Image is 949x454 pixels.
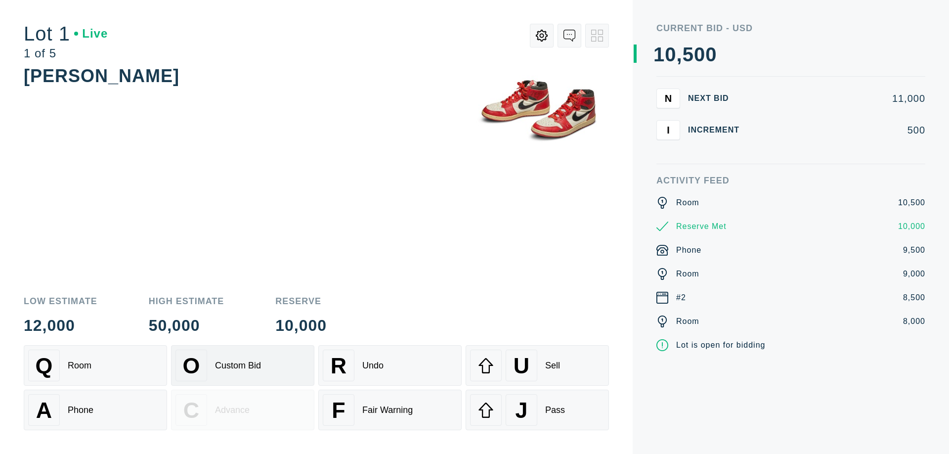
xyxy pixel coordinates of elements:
div: [PERSON_NAME] [24,66,179,86]
div: 10,000 [898,221,925,232]
div: #2 [676,292,686,304]
span: Q [36,353,53,378]
div: Reserve [275,297,327,306]
div: 8,000 [903,316,925,327]
div: 12,000 [24,318,97,333]
div: 0 [665,45,676,64]
span: O [183,353,200,378]
button: RUndo [318,345,462,386]
button: I [656,120,680,140]
span: R [331,353,346,378]
span: I [667,124,670,136]
div: Room [676,197,699,209]
span: F [332,398,345,423]
button: OCustom Bid [171,345,314,386]
div: Fair Warning [362,405,413,415]
div: 9,000 [903,268,925,280]
div: Low Estimate [24,297,97,306]
div: , [677,45,683,242]
button: N [656,89,680,108]
div: 5 [683,45,694,64]
span: N [665,92,672,104]
div: Increment [688,126,747,134]
div: Room [676,316,699,327]
div: Live [74,28,108,40]
div: Activity Feed [656,176,925,185]
div: 10,000 [275,318,327,333]
div: Sell [545,361,560,371]
div: Custom Bid [215,361,261,371]
button: QRoom [24,345,167,386]
div: Lot is open for bidding [676,339,765,351]
div: Next Bid [688,94,747,102]
button: APhone [24,390,167,430]
span: U [514,353,529,378]
div: 1 of 5 [24,47,108,59]
div: 11,000 [755,93,925,103]
button: FFair Warning [318,390,462,430]
span: C [183,398,199,423]
div: Pass [545,405,565,415]
button: CAdvance [171,390,314,430]
div: 8,500 [903,292,925,304]
div: 9,500 [903,244,925,256]
div: Reserve Met [676,221,727,232]
button: USell [466,345,609,386]
button: JPass [466,390,609,430]
div: Lot 1 [24,24,108,44]
div: 0 [694,45,705,64]
div: High Estimate [149,297,224,306]
div: Room [68,361,91,371]
div: Phone [676,244,701,256]
div: 50,000 [149,318,224,333]
div: 0 [705,45,717,64]
span: A [36,398,52,423]
div: Phone [68,405,93,415]
div: Room [676,268,699,280]
div: Undo [362,361,384,371]
div: Advance [215,405,250,415]
span: J [515,398,527,423]
div: 500 [755,125,925,135]
div: Current Bid - USD [656,24,925,33]
div: 10,500 [898,197,925,209]
div: 1 [653,45,665,64]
